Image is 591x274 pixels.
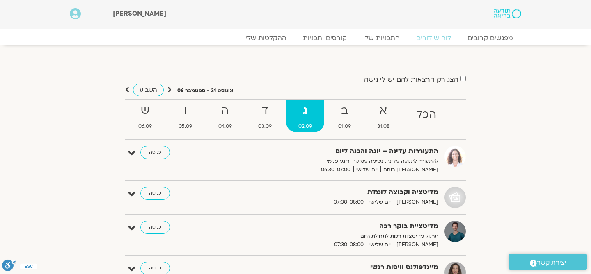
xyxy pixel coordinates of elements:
[286,100,324,132] a: ג02.09
[237,187,438,198] strong: מדיטציה וקבוצה לומדת
[126,100,164,132] a: ש06.09
[126,102,164,120] strong: ש
[355,34,408,42] a: התכניות שלי
[364,76,458,83] label: הצג רק הרצאות להם יש לי גישה
[206,102,244,120] strong: ה
[404,106,449,124] strong: הכל
[126,122,164,131] span: 06.09
[295,34,355,42] a: קורסים ותכניות
[380,165,438,174] span: [PERSON_NAME] רוחם
[237,262,438,273] strong: מיינדפולנס וויסות רגשי
[70,34,521,42] nav: Menu
[140,86,157,94] span: השבוע
[246,100,284,132] a: ד03.09
[140,187,170,200] a: כניסה
[140,221,170,234] a: כניסה
[237,34,295,42] a: ההקלטות שלי
[394,198,438,206] span: [PERSON_NAME]
[133,84,164,96] a: השבוע
[353,165,380,174] span: יום שלישי
[140,146,170,159] a: כניסה
[326,122,363,131] span: 01.09
[177,86,234,95] p: אוגוסט 31 - ספטמבר 06
[206,122,244,131] span: 04.09
[331,240,367,249] span: 07:30-08:00
[537,257,566,268] span: יצירת קשר
[367,198,394,206] span: יום שלישי
[237,157,438,165] p: להתעורר לתנועה עדינה, נשימה עמוקה ורוגע פנימי
[365,122,402,131] span: 31.08
[404,100,449,132] a: הכל
[509,254,587,270] a: יצירת קשר
[246,122,284,131] span: 03.09
[365,100,402,132] a: א31.08
[326,100,363,132] a: ב01.09
[237,146,438,157] strong: התעוררות עדינה – יוגה והכנה ליום
[367,240,394,249] span: יום שלישי
[326,102,363,120] strong: ב
[365,102,402,120] strong: א
[286,102,324,120] strong: ג
[394,240,438,249] span: [PERSON_NAME]
[408,34,459,42] a: לוח שידורים
[331,198,367,206] span: 07:00-08:00
[206,100,244,132] a: ה04.09
[246,102,284,120] strong: ד
[166,122,204,131] span: 05.09
[286,122,324,131] span: 02.09
[237,232,438,240] p: תרגול מדיטציות רכות לתחילת היום
[318,165,353,174] span: 06:30-07:00
[166,100,204,132] a: ו05.09
[166,102,204,120] strong: ו
[459,34,521,42] a: מפגשים קרובים
[113,9,166,18] span: [PERSON_NAME]
[237,221,438,232] strong: מדיטציית בוקר רכה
